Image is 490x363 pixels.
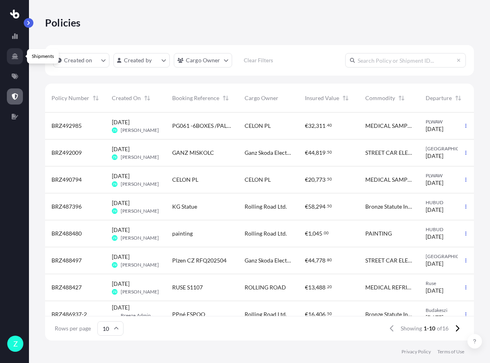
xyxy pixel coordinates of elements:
[113,234,117,242] span: ZB
[51,176,82,184] span: BRZ490794
[172,283,203,291] span: RUSE S1107
[308,123,315,129] span: 32
[316,285,325,290] span: 488
[426,119,473,125] span: PLWAW
[112,118,130,126] span: [DATE]
[365,176,413,184] span: MEDICAL SAMPLES DERIVATIVE Non Dg
[308,312,315,317] span: 16
[55,324,91,332] span: Rows per page
[113,288,117,296] span: ZB
[121,235,159,241] span: [PERSON_NAME]
[315,258,316,263] span: ,
[305,285,308,290] span: €
[51,310,87,318] span: BRZ486937-2
[308,204,315,209] span: 58
[121,312,159,325] span: Breeze.Admin Rolling_Road
[245,122,271,130] span: CELON PL
[326,258,327,261] span: .
[315,177,316,183] span: ,
[316,123,325,129] span: 311
[113,153,117,161] span: ZB
[316,312,325,317] span: 406
[51,94,89,102] span: Policy Number
[311,231,313,236] span: ,
[315,312,316,317] span: ,
[113,126,117,134] span: ZB
[308,150,315,156] span: 44
[426,280,473,287] span: Ruse
[121,208,159,214] span: [PERSON_NAME]
[365,230,392,238] span: PAINTING
[113,180,117,188] span: ZB
[221,93,231,103] button: Sort
[245,203,287,211] span: Rolling Road Ltd.
[365,256,413,265] span: STREET CAR ELECTRIC ASYNCRON ENGINE
[172,149,214,157] span: GANZ MISKOLC
[316,204,325,209] span: 294
[401,349,431,355] a: Privacy Policy
[305,204,308,209] span: €
[13,340,18,348] span: Z
[112,280,130,288] span: [DATE]
[326,178,327,180] span: .
[172,94,219,102] span: Booking Reference
[142,93,152,103] button: Sort
[426,233,443,241] span: [DATE]
[305,150,308,156] span: €
[426,206,443,214] span: [DATE]
[324,232,329,234] span: 00
[326,124,327,127] span: .
[316,177,325,183] span: 773
[365,310,413,318] span: Bronze Statute In Wooden Box
[426,253,473,260] span: [GEOGRAPHIC_DATA]
[121,289,159,295] span: [PERSON_NAME]
[327,151,332,154] span: 50
[91,93,101,103] button: Sort
[112,226,130,234] span: [DATE]
[112,172,130,180] span: [DATE]
[113,261,117,269] span: ZB
[51,230,82,238] span: BRZ488480
[397,93,406,103] button: Sort
[172,256,226,265] span: Plzen CZ RFQ202504
[245,176,271,184] span: CELON PL
[305,231,308,236] span: €
[365,283,413,291] span: MEDICAL REFRIGERATED CENTRIFUGE
[308,258,315,263] span: 44
[245,149,292,157] span: Ganz Skoda Electric Zrt.
[426,179,443,187] span: [DATE]
[186,56,220,64] p: Cargo Owner
[245,94,278,102] span: Cargo Owner
[112,304,130,312] span: [DATE]
[51,149,82,157] span: BRZ492009
[315,285,316,290] span: ,
[327,124,332,127] span: 40
[112,199,130,207] span: [DATE]
[174,53,232,68] button: cargoOwner Filter options
[53,53,109,68] button: createdOn Filter options
[365,122,413,130] span: MEDICAL SAMPLES DERIVATIVE Non Dg
[51,122,82,130] span: BRZ492985
[236,54,281,67] button: Clear Filters
[365,203,413,211] span: Bronze Statute In Wooden Box
[401,324,422,332] span: Showing
[426,314,443,322] span: [DATE]
[27,49,59,64] div: Shipments
[426,152,443,160] span: [DATE]
[437,349,464,355] a: Terms of Use
[245,256,292,265] span: Ganz Skoda Electric Zrt.
[426,172,473,179] span: PLWAW
[64,56,93,64] p: Created on
[426,287,443,295] span: [DATE]
[112,94,141,102] span: Created On
[172,203,197,211] span: KG Statue
[327,285,332,288] span: 20
[51,203,82,211] span: BRZ487396
[365,94,395,102] span: Commodity
[327,312,332,315] span: 50
[426,125,443,133] span: [DATE]
[172,310,205,318] span: PPné ESPOO
[313,231,322,236] span: 045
